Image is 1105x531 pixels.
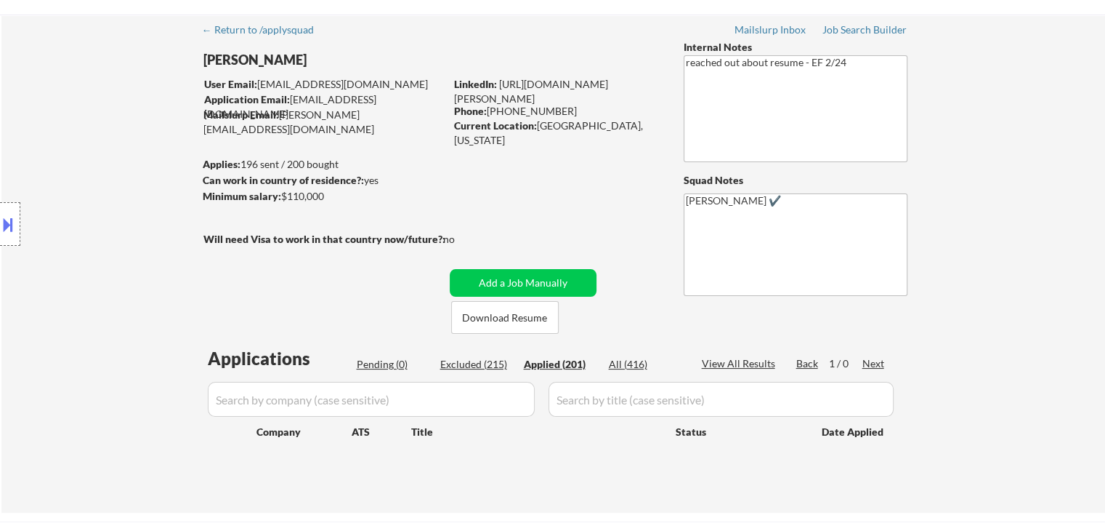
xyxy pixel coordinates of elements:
[454,119,537,132] strong: Current Location:
[203,173,440,188] div: yes
[203,233,445,245] strong: Will need Visa to work in that country now/future?:
[203,51,502,69] div: [PERSON_NAME]
[676,418,801,444] div: Status
[204,78,257,90] strong: User Email:
[609,357,681,372] div: All (416)
[684,173,907,188] div: Squad Notes
[862,356,886,371] div: Next
[208,350,352,367] div: Applications
[454,104,660,119] div: [PHONE_NUMBER]
[203,189,445,204] div: $110,000
[734,25,807,35] div: Mailslurp Inbox
[203,108,445,136] div: [PERSON_NAME][EMAIL_ADDRESS][DOMAIN_NAME]
[454,78,497,90] strong: LinkedIn:
[822,24,907,39] a: Job Search Builder
[450,269,596,297] button: Add a Job Manually
[352,425,411,439] div: ATS
[454,119,660,147] div: [GEOGRAPHIC_DATA], [US_STATE]
[702,356,780,371] div: View All Results
[829,356,862,371] div: 1 / 0
[208,382,535,417] input: Search by company (case sensitive)
[796,356,819,371] div: Back
[822,25,907,35] div: Job Search Builder
[443,232,485,247] div: no
[203,157,445,172] div: 196 sent / 200 bought
[202,24,328,39] a: ← Return to /applysquad
[204,77,445,92] div: [EMAIL_ADDRESS][DOMAIN_NAME]
[524,357,596,372] div: Applied (201)
[440,357,513,372] div: Excluded (215)
[822,425,886,439] div: Date Applied
[357,357,429,372] div: Pending (0)
[256,425,352,439] div: Company
[454,78,608,105] a: [URL][DOMAIN_NAME][PERSON_NAME]
[411,425,662,439] div: Title
[451,301,559,334] button: Download Resume
[454,105,487,117] strong: Phone:
[684,40,907,55] div: Internal Notes
[549,382,894,417] input: Search by title (case sensitive)
[202,25,328,35] div: ← Return to /applysquad
[204,92,445,121] div: [EMAIL_ADDRESS][DOMAIN_NAME]
[203,174,364,186] strong: Can work in country of residence?:
[734,24,807,39] a: Mailslurp Inbox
